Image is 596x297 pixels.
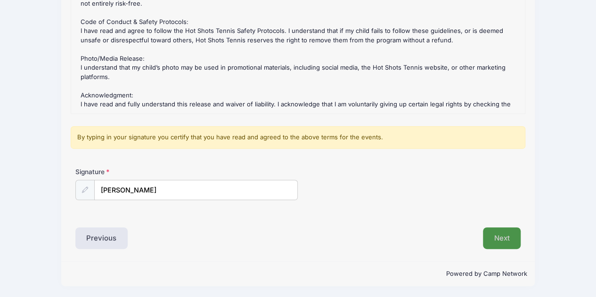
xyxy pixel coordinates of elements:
[75,227,128,249] button: Previous
[94,180,298,200] input: Enter first and last name
[69,269,527,279] p: Powered by Camp Network
[71,126,525,149] div: By typing in your signature you certify that you have read and agreed to the above terms for the ...
[75,167,187,177] label: Signature
[483,227,521,249] button: Next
